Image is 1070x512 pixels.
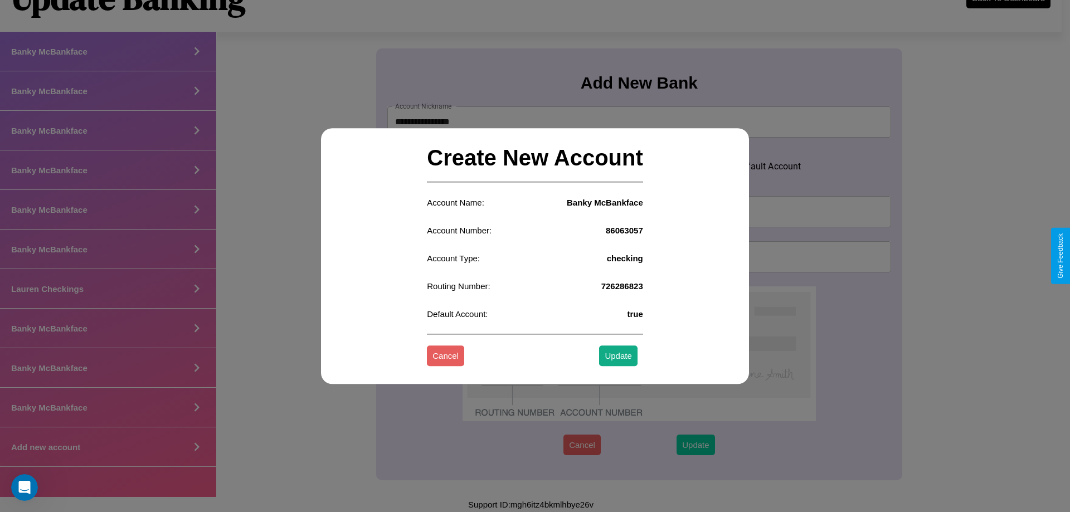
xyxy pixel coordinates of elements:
[11,474,38,501] iframe: Intercom live chat
[427,134,643,182] h2: Create New Account
[427,306,488,321] p: Default Account:
[601,281,643,291] h4: 726286823
[1057,233,1064,279] div: Give Feedback
[427,223,492,238] p: Account Number:
[607,253,643,263] h4: checking
[599,346,637,367] button: Update
[427,346,464,367] button: Cancel
[627,309,643,319] h4: true
[427,195,484,210] p: Account Name:
[606,226,643,235] h4: 86063057
[427,279,490,294] p: Routing Number:
[427,251,480,266] p: Account Type:
[567,198,643,207] h4: Banky McBankface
